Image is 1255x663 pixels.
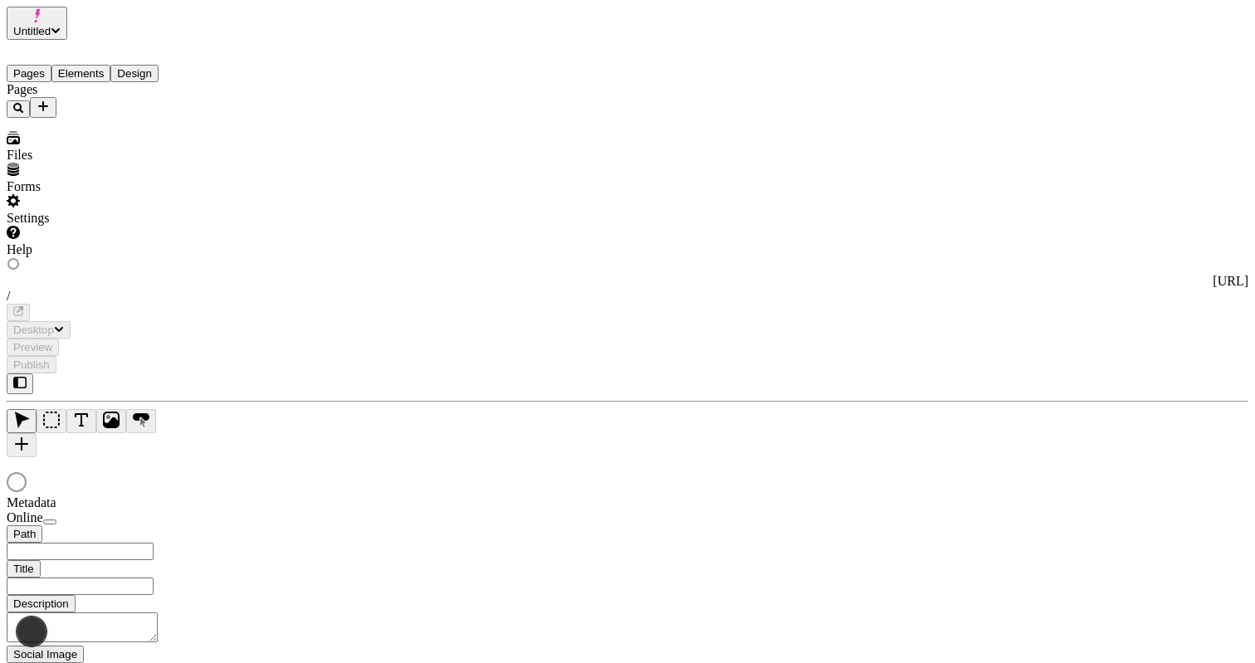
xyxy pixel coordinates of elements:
div: / [7,289,1248,304]
button: Image [96,409,126,433]
span: Preview [13,341,52,353]
button: Elements [51,65,111,82]
button: Button [126,409,156,433]
button: Add new [30,97,56,118]
div: Files [7,148,206,163]
button: Pages [7,65,51,82]
span: Online [7,510,43,524]
button: Text [66,409,96,433]
div: Forms [7,179,206,194]
button: Untitled [7,7,67,40]
button: Social Image [7,646,84,663]
button: Box [37,409,66,433]
button: Path [7,525,42,543]
div: Metadata [7,495,206,510]
span: Publish [13,358,50,371]
button: Publish [7,356,56,373]
button: Preview [7,339,59,356]
div: Settings [7,211,206,226]
span: Untitled [13,25,51,37]
div: Pages [7,82,206,97]
button: Description [7,595,76,612]
div: Help [7,242,206,257]
div: [URL] [7,274,1248,289]
span: Desktop [13,324,54,336]
button: Desktop [7,321,71,339]
button: Design [110,65,159,82]
button: Title [7,560,41,578]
